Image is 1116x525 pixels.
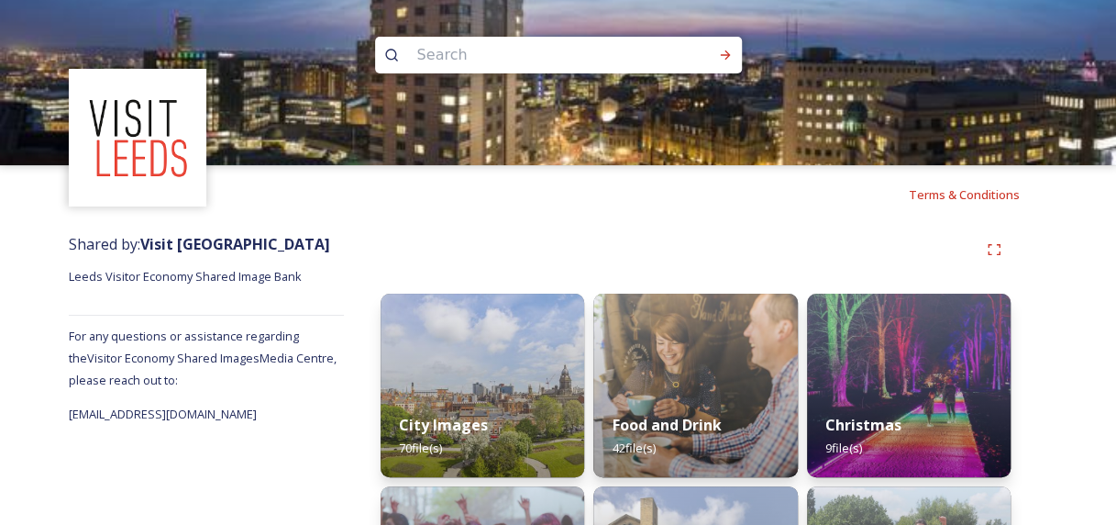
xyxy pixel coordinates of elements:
span: 70 file(s) [399,440,442,456]
span: 9 file(s) [825,440,862,456]
strong: City Images [399,415,488,435]
span: 42 file(s) [612,440,655,456]
img: b038c16e-5de4-4e50-b566-40b0484159a7.jpg [381,294,584,477]
input: Search [408,35,659,75]
span: For any questions or assistance regarding the Visitor Economy Shared Images Media Centre, please ... [69,328,337,388]
strong: Christmas [825,415,901,435]
img: c294e068-9312-4111-b400-e8d78225eb03.jpg [593,294,797,477]
img: b31ebafd-3048-46ba-81ca-2db6d970c8af.jpg [807,294,1011,477]
strong: Food and Drink [612,415,721,435]
img: download%20(3).png [72,72,204,205]
span: [EMAIL_ADDRESS][DOMAIN_NAME] [69,406,257,422]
